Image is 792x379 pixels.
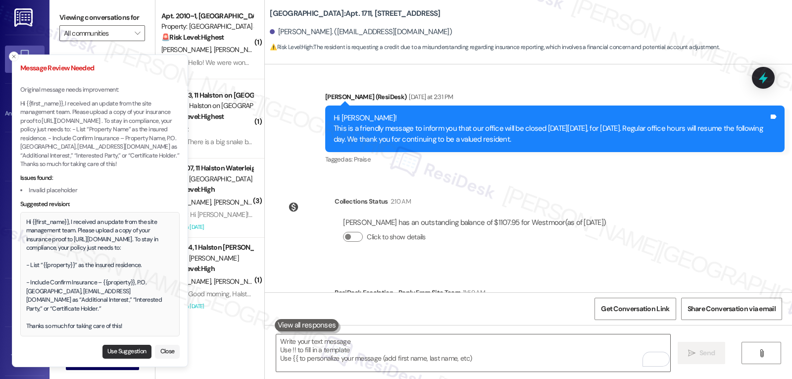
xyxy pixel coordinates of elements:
a: Insights • [5,192,45,218]
i:  [688,349,695,357]
a: Inbox [5,46,45,72]
div: [DATE] at 2:31 PM [406,92,453,102]
div: Property: Halston on [GEOGRAPHIC_DATA] [161,101,253,111]
span: Praise [354,155,370,163]
h3: Message Review Needed [20,63,180,73]
p: Hi {{first_name}}, I received an update from the site management team. Please upload a copy of yo... [20,100,180,169]
div: Apt. 11303, 11 Halston on [GEOGRAPHIC_DATA] [161,90,253,101]
div: 2:10 AM [388,196,411,207]
div: Hi {{first_name}}, I received an update from the site management team. Please upload a copy of yo... [26,218,174,331]
button: Close toast [9,52,19,61]
strong: ⚠️ Risk Level: High [270,43,312,51]
span: Send [699,348,715,358]
div: Hi [PERSON_NAME]! This is a friendly message to inform you that our office will be closed [DATE][... [334,113,769,145]
span: [PERSON_NAME] [161,45,214,54]
strong: 🚨 Risk Level: Highest [161,112,224,121]
div: Suggested revision: [20,200,180,209]
span: Share Conversation via email [688,304,776,314]
span: [PERSON_NAME] [214,45,263,54]
button: Send [678,342,726,364]
p: Original message needs improvement: [20,86,180,95]
label: Viewing conversations for [59,10,145,25]
div: Apt. 11~107, 11 Halston Waterleigh [161,163,253,173]
b: [GEOGRAPHIC_DATA]: Apt. 1711, [STREET_ADDRESS] [270,8,440,19]
div: Archived on [DATE] [160,300,254,313]
div: Issues found: [20,174,180,183]
div: Apt. 2010~1, [GEOGRAPHIC_DATA] at [GEOGRAPHIC_DATA] [161,11,253,21]
textarea: To enrich screen reader interactions, please activate Accessibility in Grammarly extension settings [276,334,670,372]
div: Apt. 0304, 1 Halston [PERSON_NAME] [161,242,253,253]
span: : The resident is requesting a credit due to a misunderstanding regarding insurance reporting, wh... [270,42,719,53]
a: Buildings [5,240,45,267]
div: Property: [GEOGRAPHIC_DATA] at [GEOGRAPHIC_DATA] [161,21,253,32]
span: [PERSON_NAME] [214,198,263,207]
strong: ⚠️ Risk Level: High [161,264,215,273]
span: Get Conversation Link [601,304,669,314]
div: [PERSON_NAME]. ([EMAIL_ADDRESS][DOMAIN_NAME]) [270,27,452,37]
div: Property: [GEOGRAPHIC_DATA] [161,174,253,184]
div: 11:59 AM [460,287,485,298]
li: Invalid placeholder [20,186,180,195]
input: All communities [64,25,129,41]
button: Use Suggestion [102,345,151,359]
strong: 🚨 Risk Level: Highest [161,33,224,42]
div: 9:51 AM: There is a big snake by garage G6F [161,137,288,146]
div: Collections Status [335,196,388,207]
i:  [758,349,765,357]
img: ResiDesk Logo [14,8,35,27]
div: Archived on [DATE] [160,221,254,233]
button: Get Conversation Link [594,298,676,320]
button: Close [155,345,180,359]
span: [PERSON_NAME] [214,277,263,286]
div: Tagged as: [325,152,785,166]
a: Site Visit • [5,143,45,170]
div: [PERSON_NAME] (ResiDesk) [325,92,785,106]
i:  [135,29,140,37]
div: Property: [PERSON_NAME] [161,253,253,264]
a: Leads [5,289,45,316]
div: [PERSON_NAME] has an outstanding balance of $1107.95 for Westmoor (as of [DATE]) [343,217,606,228]
div: ResiDesk Escalation - Reply From Site Team [335,287,739,301]
button: Share Conversation via email [681,298,782,320]
a: Templates • [5,338,45,365]
strong: ⚠️ Risk Level: High [161,185,215,194]
label: Click to show details [367,232,425,242]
